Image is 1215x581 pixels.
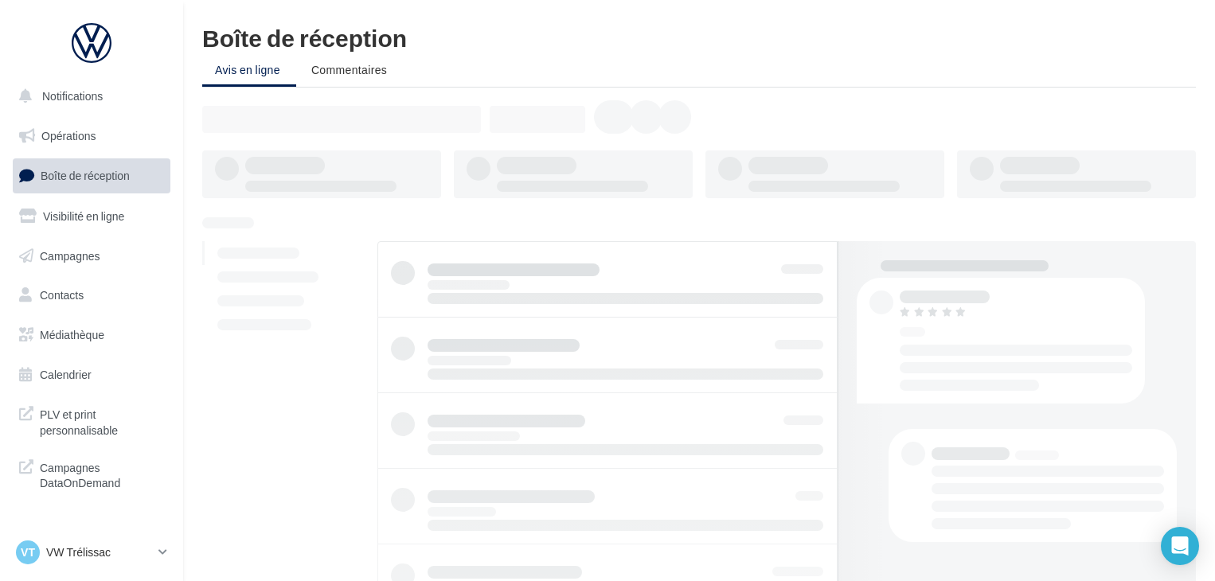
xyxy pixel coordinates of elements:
[1161,527,1199,565] div: Open Intercom Messenger
[10,240,174,273] a: Campagnes
[202,25,1196,49] div: Boîte de réception
[10,279,174,312] a: Contacts
[40,457,164,491] span: Campagnes DataOnDemand
[41,169,130,182] span: Boîte de réception
[40,404,164,438] span: PLV et print personnalisable
[43,209,124,223] span: Visibilité en ligne
[311,63,387,76] span: Commentaires
[10,200,174,233] a: Visibilité en ligne
[40,368,92,381] span: Calendrier
[10,358,174,392] a: Calendrier
[10,158,174,193] a: Boîte de réception
[41,129,96,142] span: Opérations
[46,544,152,560] p: VW Trélissac
[10,450,174,497] a: Campagnes DataOnDemand
[40,288,84,302] span: Contacts
[10,318,174,352] a: Médiathèque
[10,80,167,113] button: Notifications
[21,544,35,560] span: VT
[10,119,174,153] a: Opérations
[42,89,103,103] span: Notifications
[40,248,100,262] span: Campagnes
[40,328,104,341] span: Médiathèque
[13,537,170,567] a: VT VW Trélissac
[10,397,174,444] a: PLV et print personnalisable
